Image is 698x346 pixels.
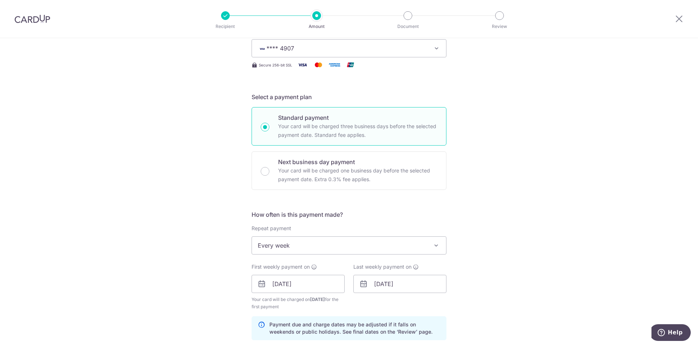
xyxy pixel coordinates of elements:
img: Visa [295,60,310,69]
span: Every week [252,237,446,254]
span: [DATE] [310,297,325,302]
p: Amount [290,23,344,30]
h5: Select a payment plan [252,93,446,101]
span: First weekly payment on [252,263,310,270]
iframe: Opens a widget where you can find more information [651,324,691,342]
input: DD / MM / YYYY [353,275,446,293]
label: Repeat payment [252,225,291,232]
span: Your card will be charged on [252,296,345,310]
p: Recipient [198,23,252,30]
span: Last weekly payment on [353,263,412,270]
p: Standard payment [278,113,437,122]
span: Secure 256-bit SSL [259,62,292,68]
p: Next business day payment [278,158,437,166]
p: Document [381,23,435,30]
p: Your card will be charged one business day before the selected payment date. Extra 0.3% fee applies. [278,166,437,184]
img: Mastercard [311,60,326,69]
p: Your card will be charged three business days before the selected payment date. Standard fee appl... [278,122,437,139]
img: CardUp [15,15,50,23]
img: Union Pay [343,60,358,69]
img: American Express [327,60,342,69]
h5: How often is this payment made? [252,210,446,219]
p: Payment due and charge dates may be adjusted if it falls on weekends or public holidays. See fina... [269,321,440,335]
input: DD / MM / YYYY [252,275,345,293]
img: VISA [258,46,266,51]
p: Review [473,23,526,30]
span: Every week [252,236,446,255]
